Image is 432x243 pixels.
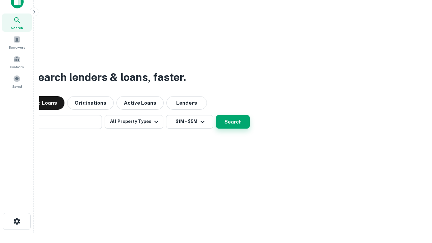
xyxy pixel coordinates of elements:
[12,84,22,89] span: Saved
[2,53,32,71] a: Contacts
[166,115,213,129] button: $1M - $5M
[2,13,32,32] a: Search
[67,96,114,110] button: Originations
[31,69,186,85] h3: Search lenders & loans, faster.
[116,96,164,110] button: Active Loans
[2,33,32,51] a: Borrowers
[398,189,432,221] iframe: Chat Widget
[105,115,163,129] button: All Property Types
[216,115,250,129] button: Search
[166,96,207,110] button: Lenders
[2,72,32,90] a: Saved
[9,45,25,50] span: Borrowers
[11,25,23,30] span: Search
[10,64,24,70] span: Contacts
